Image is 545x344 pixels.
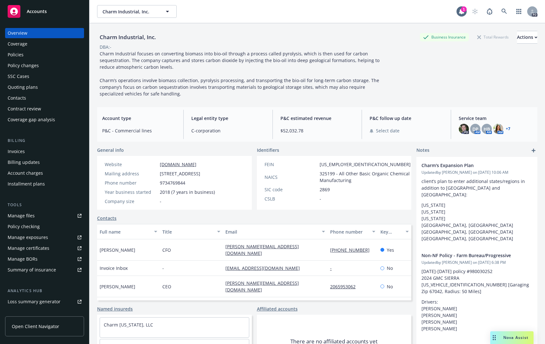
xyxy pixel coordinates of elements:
[225,280,299,293] a: [PERSON_NAME][EMAIL_ADDRESS][DOMAIN_NAME]
[160,170,200,177] span: [STREET_ADDRESS]
[8,232,48,242] div: Manage exposures
[225,243,299,256] a: [PERSON_NAME][EMAIL_ADDRESS][DOMAIN_NAME]
[387,283,393,290] span: No
[421,268,532,295] p: [DATE]-[DATE] policy #980030252 2024 GMC SIERRA [US_VEHICLE_IDENTIFICATION_NUMBER] [Garaging Zip ...
[97,5,177,18] button: Charm Industrial, Inc.
[320,195,321,202] span: -
[8,60,39,71] div: Policy changes
[8,104,41,114] div: Contract review
[160,161,196,167] a: [DOMAIN_NAME]
[5,137,84,144] div: Billing
[328,224,378,239] button: Phone number
[8,168,43,178] div: Account charges
[474,33,512,41] div: Total Rewards
[484,126,490,132] span: HB
[160,179,185,186] span: 9734769844
[100,247,135,253] span: [PERSON_NAME]
[97,147,124,153] span: General info
[421,298,532,332] p: Drivers: [PERSON_NAME] [PERSON_NAME] [PERSON_NAME] [PERSON_NAME]
[191,115,265,122] span: Legal entity type
[459,124,469,134] img: photo
[265,161,317,168] div: FEIN
[100,44,111,50] div: DBA: -
[5,28,84,38] a: Overview
[320,186,330,193] span: 2869
[102,127,176,134] span: P&C - Commercial lines
[5,104,84,114] a: Contract review
[5,265,84,275] a: Summary of insurance
[5,39,84,49] a: Coverage
[8,82,38,92] div: Quoting plans
[387,247,394,253] span: Yes
[100,51,381,97] span: Charm Industrial focuses on converting biomass into bio-oil through a process called pyrolysis, w...
[498,5,511,18] a: Search
[5,115,84,125] a: Coverage gap analysis
[8,221,40,232] div: Policy checking
[160,198,161,205] span: -
[5,254,84,264] a: Manage BORs
[517,31,537,44] button: Actions
[27,9,47,14] span: Accounts
[5,297,84,307] a: Loss summary generator
[320,161,411,168] span: [US_EMPLOYER_IDENTIFICATION_NUMBER]
[387,265,393,271] span: No
[513,5,525,18] a: Switch app
[330,247,375,253] a: [PHONE_NUMBER]
[5,179,84,189] a: Installment plans
[160,189,215,195] span: 2018 (7 years in business)
[223,224,328,239] button: Email
[257,305,298,312] a: Affiliated accounts
[105,198,157,205] div: Company size
[8,93,26,103] div: Contacts
[8,146,25,157] div: Invoices
[105,179,157,186] div: Phone number
[225,265,305,271] a: [EMAIL_ADDRESS][DOMAIN_NAME]
[100,265,128,271] span: Invoice Inbox
[330,284,361,290] a: 2065953062
[330,265,337,271] a: -
[530,147,537,154] a: add
[506,127,510,131] a: +7
[5,288,84,294] div: Analytics hub
[105,189,157,195] div: Year business started
[421,170,532,175] span: Updated by [PERSON_NAME] on [DATE] 10:06 AM
[5,168,84,178] a: Account charges
[420,33,469,41] div: Business Insurance
[97,305,133,312] a: Named insureds
[416,247,537,337] div: Non-NF Policy - Farm Bureau/ProgressiveUpdatedby [PERSON_NAME] on [DATE] 6:38 PM[DATE]-[DATE] pol...
[5,82,84,92] a: Quoting plans
[5,157,84,167] a: Billing updates
[421,178,532,198] p: client’s plan to enter additional states/regions in addition to [GEOGRAPHIC_DATA] and [GEOGRAPHIC...
[490,331,498,344] div: Drag to move
[225,228,318,235] div: Email
[162,283,171,290] span: CEO
[472,126,478,132] span: DP
[100,228,150,235] div: Full name
[8,50,24,60] div: Policies
[320,170,411,184] span: 325199 - All Other Basic Organic Chemical Manufacturing
[162,247,171,253] span: CFO
[5,93,84,103] a: Contacts
[380,228,402,235] div: Key contact
[8,265,56,275] div: Summary of insurance
[8,254,38,264] div: Manage BORs
[503,335,528,340] span: Nova Assist
[461,6,467,12] div: 1
[370,115,443,122] span: P&C follow up date
[8,39,27,49] div: Coverage
[490,331,534,344] button: Nova Assist
[97,224,160,239] button: Full name
[5,60,84,71] a: Policy changes
[265,174,317,180] div: NAICS
[459,115,532,122] span: Service team
[493,124,503,134] img: photo
[5,202,84,208] div: Tools
[5,211,84,221] a: Manage files
[102,115,176,122] span: Account type
[280,127,354,134] span: $52,032.78
[97,33,159,41] div: Charm Industrial, Inc.
[5,71,84,81] a: SSC Cases
[5,3,84,20] a: Accounts
[12,323,59,330] span: Open Client Navigator
[8,71,29,81] div: SSC Cases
